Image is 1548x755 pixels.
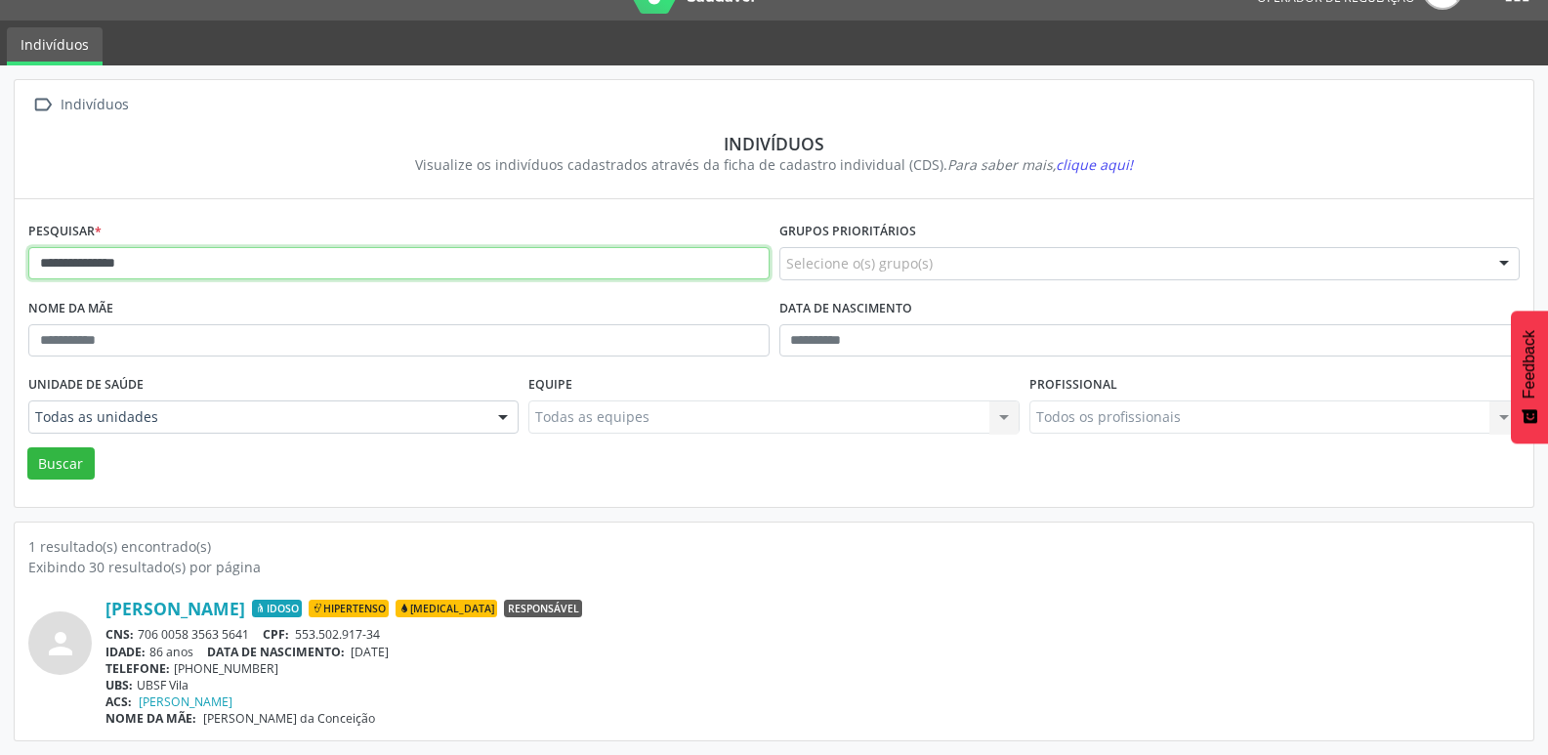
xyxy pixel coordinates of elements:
span: NOME DA MÃE: [105,710,196,727]
div: Visualize os indivíduos cadastrados através da ficha de cadastro individual (CDS). [42,154,1506,175]
span: [DATE] [351,644,389,660]
span: UBS: [105,677,133,693]
span: [MEDICAL_DATA] [396,600,497,617]
span: CPF: [263,626,289,643]
div: 86 anos [105,644,1520,660]
div: 706 0058 3563 5641 [105,626,1520,643]
a: [PERSON_NAME] [139,693,232,710]
label: Profissional [1029,370,1117,400]
span: CNS: [105,626,134,643]
a: [PERSON_NAME] [105,598,245,619]
a: Indivíduos [7,27,103,65]
span: 553.502.917-34 [295,626,380,643]
span: TELEFONE: [105,660,170,677]
span: Todas as unidades [35,407,479,427]
span: IDADE: [105,644,146,660]
label: Grupos prioritários [779,217,916,247]
div: 1 resultado(s) encontrado(s) [28,536,1520,557]
i:  [28,91,57,119]
span: Feedback [1521,330,1538,398]
a:  Indivíduos [28,91,132,119]
span: Responsável [504,600,582,617]
span: Selecione o(s) grupo(s) [786,253,933,273]
span: Hipertenso [309,600,389,617]
label: Unidade de saúde [28,370,144,400]
label: Nome da mãe [28,294,113,324]
div: Indivíduos [42,133,1506,154]
span: clique aqui! [1056,155,1133,174]
div: [PHONE_NUMBER] [105,660,1520,677]
label: Data de nascimento [779,294,912,324]
button: Buscar [27,447,95,481]
button: Feedback - Mostrar pesquisa [1511,311,1548,443]
label: Equipe [528,370,572,400]
div: UBSF Vila [105,677,1520,693]
span: DATA DE NASCIMENTO: [207,644,345,660]
div: Exibindo 30 resultado(s) por página [28,557,1520,577]
span: [PERSON_NAME] da Conceição [203,710,375,727]
i: Para saber mais, [947,155,1133,174]
span: ACS: [105,693,132,710]
div: Indivíduos [57,91,132,119]
i: person [43,626,78,661]
label: Pesquisar [28,217,102,247]
span: Idoso [252,600,302,617]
